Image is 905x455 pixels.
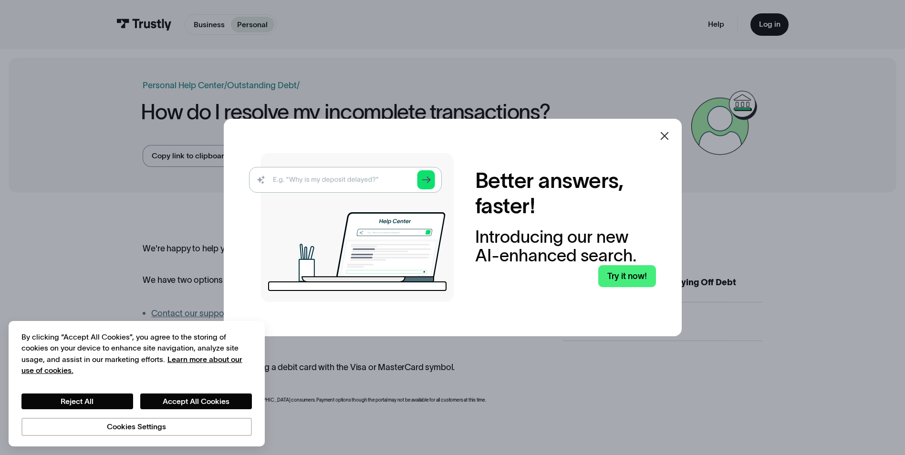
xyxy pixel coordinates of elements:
[21,331,252,436] div: Privacy
[475,168,656,219] h2: Better answers, faster!
[475,227,656,265] div: Introducing our new AI-enhanced search.
[140,393,252,410] button: Accept All Cookies
[21,393,133,410] button: Reject All
[9,321,265,447] div: Cookie banner
[598,265,656,288] a: Try it now!
[21,418,252,436] button: Cookies Settings
[21,331,252,376] div: By clicking “Accept All Cookies”, you agree to the storing of cookies on your device to enhance s...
